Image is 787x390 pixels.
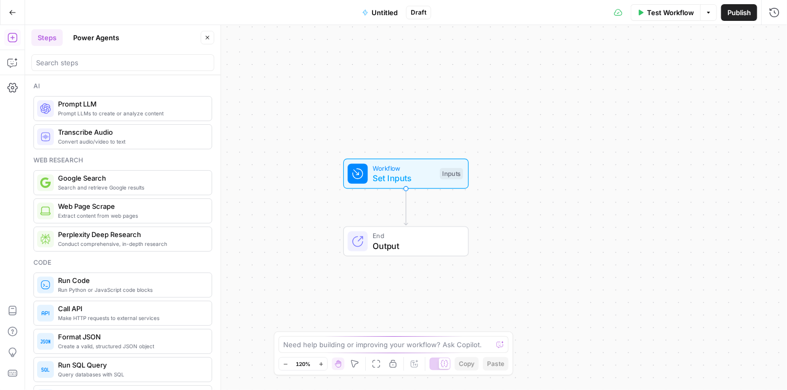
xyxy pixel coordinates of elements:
[58,240,203,248] span: Conduct comprehensive, in-depth research
[67,29,125,46] button: Power Agents
[296,360,310,368] span: 120%
[58,275,203,286] span: Run Code
[58,137,203,146] span: Convert audio/video to text
[373,240,458,252] span: Output
[36,57,210,68] input: Search steps
[647,7,694,18] span: Test Workflow
[411,8,426,17] span: Draft
[483,357,508,371] button: Paste
[440,168,463,180] div: Inputs
[727,7,751,18] span: Publish
[33,258,212,267] div: Code
[309,227,503,257] div: EndOutput
[455,357,479,371] button: Copy
[373,163,435,173] span: Workflow
[58,109,203,117] span: Prompt LLMs to create or analyze content
[58,286,203,294] span: Run Python or JavaScript code blocks
[58,99,203,109] span: Prompt LLM
[404,188,408,225] g: Edge from start to end
[58,303,203,314] span: Call API
[58,127,203,137] span: Transcribe Audio
[33,81,212,91] div: Ai
[58,211,203,220] span: Extract content from web pages
[487,359,504,369] span: Paste
[33,156,212,165] div: Web research
[373,231,458,241] span: End
[373,172,435,184] span: Set Inputs
[58,314,203,322] span: Make HTTP requests to external services
[58,342,203,350] span: Create a valid, structured JSON object
[58,332,203,342] span: Format JSON
[459,359,474,369] span: Copy
[721,4,757,21] button: Publish
[58,183,203,192] span: Search and retrieve Google results
[58,370,203,379] span: Query databases with SQL
[31,29,63,46] button: Steps
[372,7,398,18] span: Untitled
[309,159,503,189] div: WorkflowSet InputsInputs
[58,173,203,183] span: Google Search
[58,229,203,240] span: Perplexity Deep Research
[631,4,700,21] button: Test Workflow
[58,201,203,211] span: Web Page Scrape
[58,360,203,370] span: Run SQL Query
[356,4,404,21] button: Untitled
